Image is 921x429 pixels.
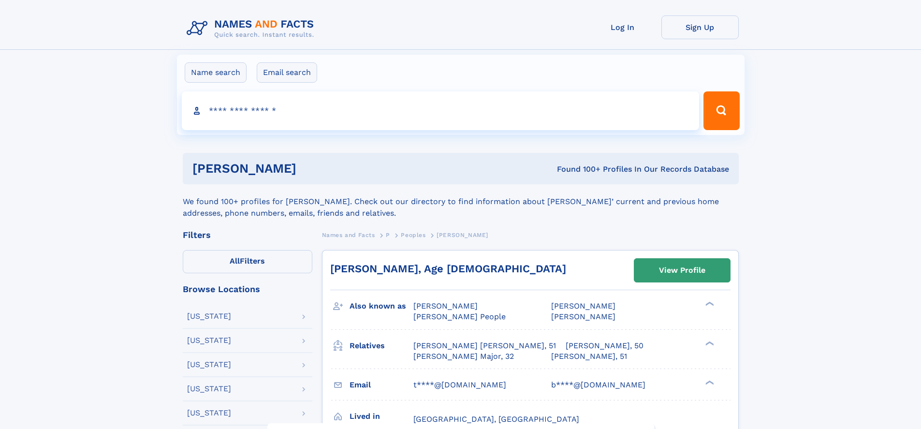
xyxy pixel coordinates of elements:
[187,312,231,320] div: [US_STATE]
[661,15,739,39] a: Sign Up
[551,351,627,362] a: [PERSON_NAME], 51
[192,163,427,175] h1: [PERSON_NAME]
[413,340,556,351] a: [PERSON_NAME] [PERSON_NAME], 51
[426,164,729,175] div: Found 100+ Profiles In Our Records Database
[183,250,312,273] label: Filters
[413,351,514,362] a: [PERSON_NAME] Major, 32
[703,379,715,385] div: ❯
[703,301,715,307] div: ❯
[350,408,413,425] h3: Lived in
[401,232,425,238] span: Peoples
[185,62,247,83] label: Name search
[183,15,322,42] img: Logo Names and Facts
[551,312,615,321] span: [PERSON_NAME]
[413,414,579,424] span: [GEOGRAPHIC_DATA], [GEOGRAPHIC_DATA]
[187,385,231,393] div: [US_STATE]
[413,312,506,321] span: [PERSON_NAME] People
[187,361,231,369] div: [US_STATE]
[401,229,425,241] a: Peoples
[182,91,700,130] input: search input
[659,259,705,281] div: View Profile
[187,409,231,417] div: [US_STATE]
[634,259,730,282] a: View Profile
[187,337,231,344] div: [US_STATE]
[703,340,715,346] div: ❯
[437,232,488,238] span: [PERSON_NAME]
[350,377,413,393] h3: Email
[183,184,739,219] div: We found 100+ profiles for [PERSON_NAME]. Check out our directory to find information about [PERS...
[386,229,390,241] a: P
[584,15,661,39] a: Log In
[413,301,478,311] span: [PERSON_NAME]
[551,301,615,311] span: [PERSON_NAME]
[257,62,317,83] label: Email search
[350,338,413,354] h3: Relatives
[183,231,312,239] div: Filters
[566,340,643,351] a: [PERSON_NAME], 50
[703,91,739,130] button: Search Button
[330,263,566,275] a: [PERSON_NAME], Age [DEMOGRAPHIC_DATA]
[322,229,375,241] a: Names and Facts
[183,285,312,294] div: Browse Locations
[386,232,390,238] span: P
[230,256,240,266] span: All
[350,298,413,314] h3: Also known as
